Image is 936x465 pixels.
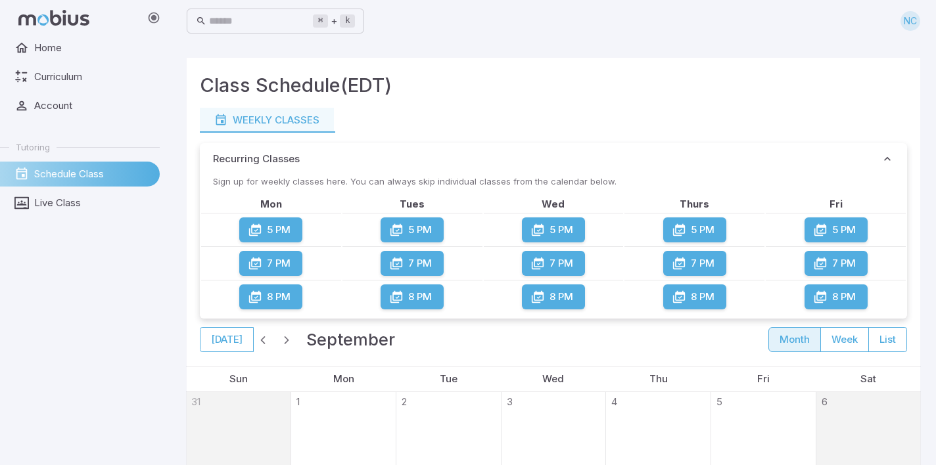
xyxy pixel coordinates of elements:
[381,217,444,242] button: 5 PM
[484,197,624,211] th: Wed
[186,392,200,409] a: August 31, 2025
[34,167,151,181] span: Schedule Class
[663,251,726,276] button: 7 PM
[805,251,868,276] button: 7 PM
[434,366,463,391] a: Tuesday
[201,197,341,211] th: Mon
[200,175,907,319] div: Recurring Classes
[224,366,253,391] a: Sunday
[522,251,585,276] button: 7 PM
[277,330,296,349] button: Next month
[768,327,821,352] button: month
[340,14,355,28] kbd: k
[239,217,302,242] button: 5 PM
[313,13,355,29] div: +
[396,392,407,409] a: September 2, 2025
[34,196,151,210] span: Live Class
[16,141,50,153] span: Tutoring
[855,366,881,391] a: Saturday
[34,70,151,84] span: Curriculum
[805,217,868,242] button: 5 PM
[291,392,300,409] a: September 1, 2025
[752,366,775,391] a: Friday
[502,392,513,409] a: September 3, 2025
[213,152,300,166] p: Recurring Classes
[901,11,920,31] div: NC
[522,217,585,242] button: 5 PM
[200,327,254,352] button: [DATE]
[200,71,392,100] h3: Class Schedule (EDT)
[766,197,906,211] th: Fri
[868,327,907,352] button: list
[306,326,395,353] h2: September
[214,113,319,127] div: Weekly Classes
[342,197,482,211] th: Tues
[200,175,907,188] p: Sign up for weekly classes here. You can always skip individual classes from the calendar below.
[254,330,272,349] button: Previous month
[313,14,328,28] kbd: ⌘
[328,366,360,391] a: Monday
[239,251,302,276] button: 7 PM
[606,392,617,409] a: September 4, 2025
[34,99,151,113] span: Account
[820,327,869,352] button: week
[522,284,585,309] button: 8 PM
[200,143,907,175] button: Recurring Classes
[34,41,151,55] span: Home
[644,366,673,391] a: Thursday
[663,217,726,242] button: 5 PM
[537,366,569,391] a: Wednesday
[239,284,302,309] button: 8 PM
[805,284,868,309] button: 8 PM
[381,284,444,309] button: 8 PM
[381,251,444,276] button: 7 PM
[663,284,726,309] button: 8 PM
[624,197,764,211] th: Thurs
[711,392,722,409] a: September 5, 2025
[816,392,828,409] a: September 6, 2025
